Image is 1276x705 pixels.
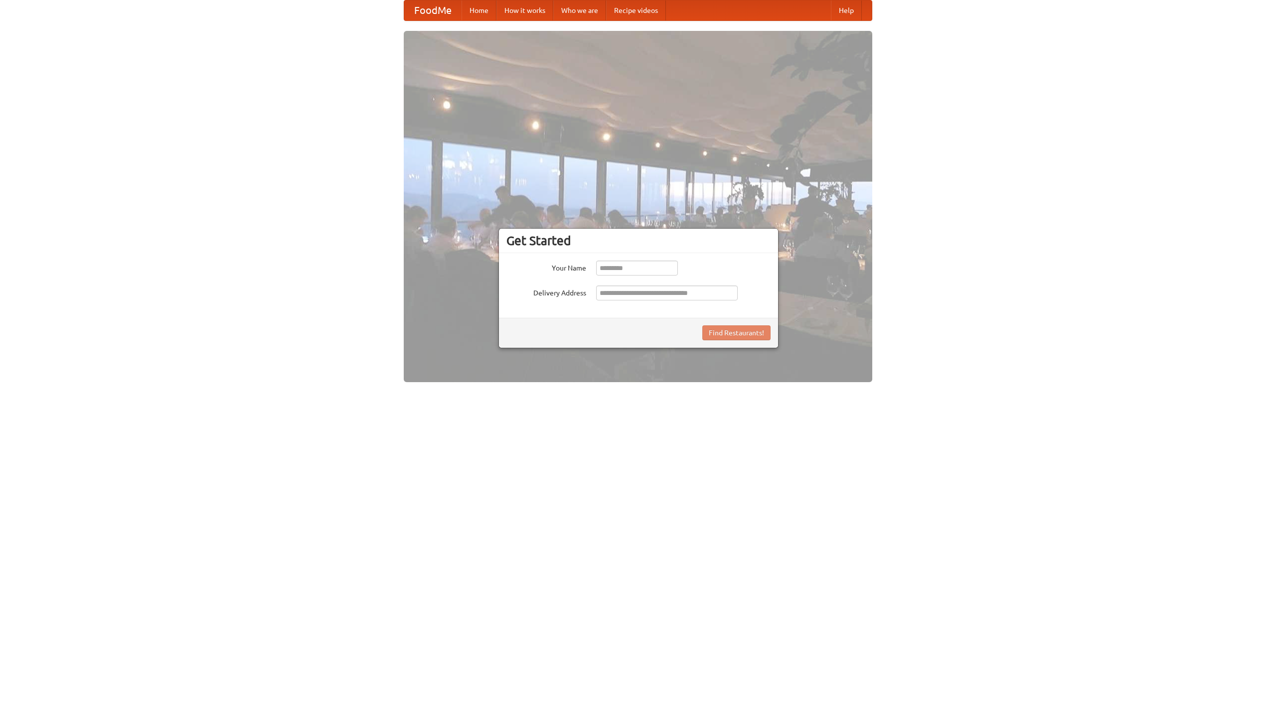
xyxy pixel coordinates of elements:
a: How it works [496,0,553,20]
a: Help [831,0,862,20]
a: FoodMe [404,0,462,20]
a: Home [462,0,496,20]
a: Who we are [553,0,606,20]
label: Delivery Address [506,285,586,298]
a: Recipe videos [606,0,666,20]
button: Find Restaurants! [702,325,771,340]
label: Your Name [506,261,586,273]
h3: Get Started [506,233,771,248]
